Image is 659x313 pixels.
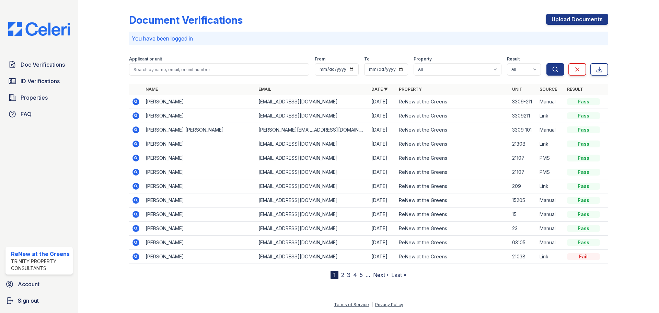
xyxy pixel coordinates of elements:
[396,193,509,208] td: ReNew at the Greens
[540,87,557,92] a: Source
[256,236,369,250] td: [EMAIL_ADDRESS][DOMAIN_NAME]
[18,297,39,305] span: Sign out
[537,179,564,193] td: Link
[509,137,537,151] td: 21308
[396,208,509,222] td: ReNew at the Greens
[396,222,509,236] td: ReNew at the Greens
[256,165,369,179] td: [EMAIL_ADDRESS][DOMAIN_NAME]
[11,250,70,258] div: ReNew at the Greens
[369,137,396,151] td: [DATE]
[369,123,396,137] td: [DATE]
[509,222,537,236] td: 23
[567,253,600,260] div: Fail
[396,179,509,193] td: ReNew at the Greens
[256,222,369,236] td: [EMAIL_ADDRESS][DOMAIN_NAME]
[143,151,256,165] td: [PERSON_NAME]
[256,151,369,165] td: [EMAIL_ADDRESS][DOMAIN_NAME]
[537,123,564,137] td: Manual
[369,222,396,236] td: [DATE]
[507,56,520,62] label: Result
[143,179,256,193] td: [PERSON_NAME]
[143,208,256,222] td: [PERSON_NAME]
[369,151,396,165] td: [DATE]
[341,271,344,278] a: 2
[567,87,583,92] a: Result
[509,151,537,165] td: 21107
[537,236,564,250] td: Manual
[396,151,509,165] td: ReNew at the Greens
[5,91,73,104] a: Properties
[396,95,509,109] td: ReNew at the Greens
[143,222,256,236] td: [PERSON_NAME]
[364,56,370,62] label: To
[537,137,564,151] td: Link
[396,236,509,250] td: ReNew at the Greens
[18,280,39,288] span: Account
[369,193,396,208] td: [DATE]
[512,87,522,92] a: Unit
[546,14,608,25] a: Upload Documents
[132,34,605,43] p: You have been logged in
[256,123,369,137] td: [PERSON_NAME][EMAIL_ADDRESS][DOMAIN_NAME]
[143,236,256,250] td: [PERSON_NAME]
[396,165,509,179] td: ReNew at the Greens
[143,95,256,109] td: [PERSON_NAME]
[331,271,338,279] div: 1
[315,56,325,62] label: From
[21,93,48,102] span: Properties
[143,137,256,151] td: [PERSON_NAME]
[129,63,309,76] input: Search by name, email, or unit number
[509,193,537,208] td: 15205
[11,258,70,272] div: Trinity Property Consultants
[509,109,537,123] td: 3309211
[256,95,369,109] td: [EMAIL_ADDRESS][DOMAIN_NAME]
[567,141,600,147] div: Pass
[396,137,509,151] td: ReNew at the Greens
[537,193,564,208] td: Manual
[256,208,369,222] td: [EMAIL_ADDRESS][DOMAIN_NAME]
[5,74,73,88] a: ID Verifications
[369,165,396,179] td: [DATE]
[396,109,509,123] td: ReNew at the Greens
[567,239,600,246] div: Pass
[414,56,432,62] label: Property
[369,208,396,222] td: [DATE]
[3,22,76,36] img: CE_Logo_Blue-a8612792a0a2168367f1c8372b55b34899dd931a85d93a1a3d3e32e68fde9ad4.png
[256,179,369,193] td: [EMAIL_ADDRESS][DOMAIN_NAME]
[146,87,158,92] a: Name
[369,109,396,123] td: [DATE]
[567,183,600,190] div: Pass
[399,87,422,92] a: Property
[5,58,73,71] a: Doc Verifications
[129,56,162,62] label: Applicant or unit
[509,236,537,250] td: 03105
[567,155,600,161] div: Pass
[509,95,537,109] td: 3309-211
[537,109,564,123] td: Link
[256,193,369,208] td: [EMAIL_ADDRESS][DOMAIN_NAME]
[375,302,403,307] a: Privacy Policy
[5,107,73,121] a: FAQ
[567,211,600,218] div: Pass
[537,95,564,109] td: Manual
[567,225,600,232] div: Pass
[3,294,76,308] a: Sign out
[21,77,60,85] span: ID Verifications
[21,60,65,69] span: Doc Verifications
[509,165,537,179] td: 21107
[509,250,537,264] td: 21038
[537,222,564,236] td: Manual
[567,126,600,133] div: Pass
[334,302,369,307] a: Terms of Service
[360,271,363,278] a: 5
[369,179,396,193] td: [DATE]
[369,236,396,250] td: [DATE]
[256,250,369,264] td: [EMAIL_ADDRESS][DOMAIN_NAME]
[537,208,564,222] td: Manual
[258,87,271,92] a: Email
[567,112,600,119] div: Pass
[347,271,350,278] a: 3
[509,179,537,193] td: 209
[369,250,396,264] td: [DATE]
